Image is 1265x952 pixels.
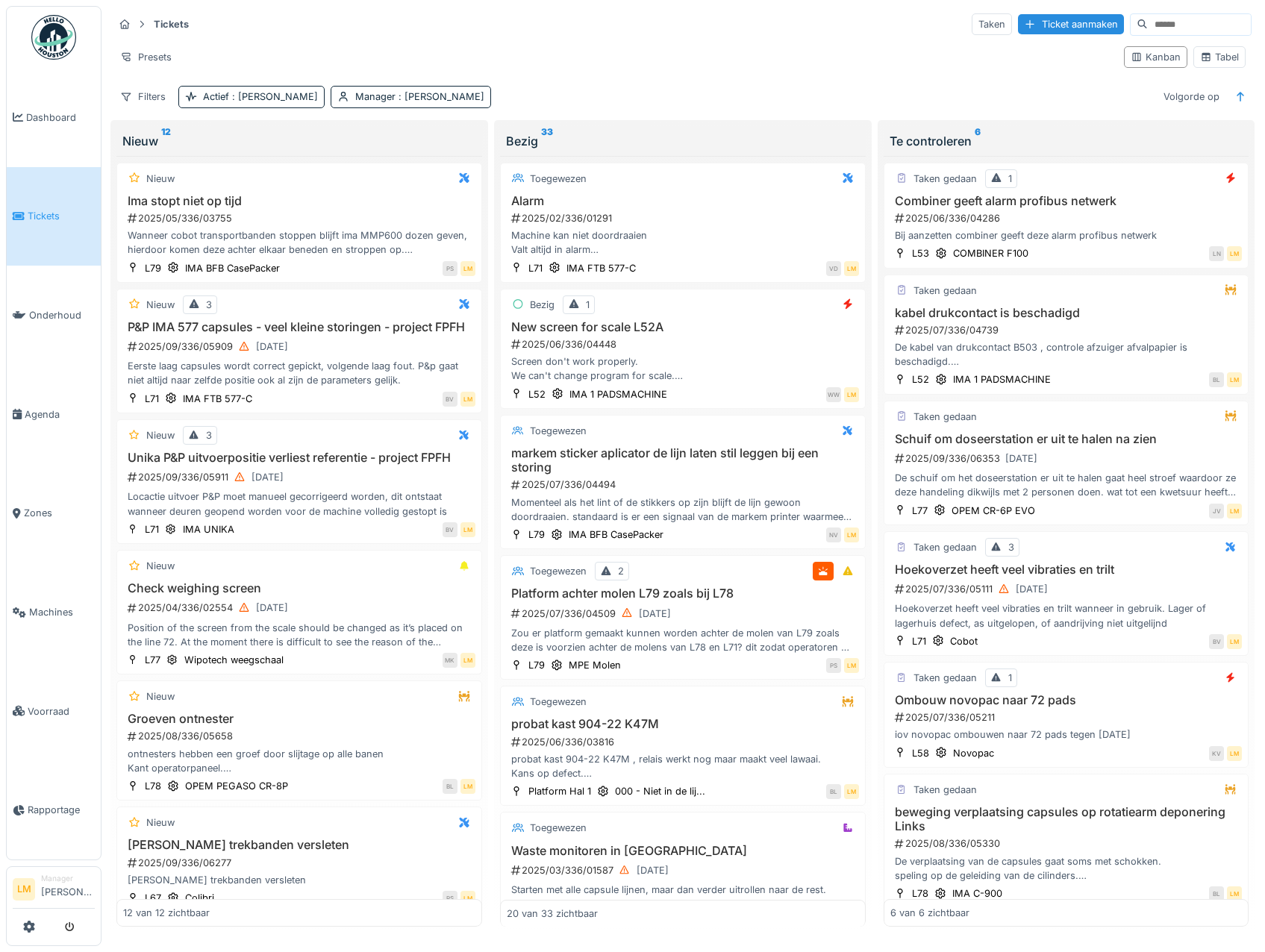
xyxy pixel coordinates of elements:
[443,779,457,794] div: BL
[890,601,1243,630] div: Hoekoverzet heeft veel vibraties en trilt wanneer in gebruik. Lager of lagerhuis defect, as uitge...
[1209,246,1224,261] div: LN
[912,634,926,648] div: L71
[460,891,475,906] div: LM
[123,581,475,595] h3: Check weighing screen
[13,873,95,909] a: LM Manager[PERSON_NAME]
[113,46,178,68] div: Presets
[507,228,859,257] div: Machine kan niet doordraaien Valt altijd in alarm En er is geen probleem Wit licht knippert dan e...
[507,844,859,858] h3: Waste monitoren in [GEOGRAPHIC_DATA]
[460,261,475,276] div: LM
[890,132,1243,150] div: Te controleren
[507,906,598,920] div: 20 van 33 zichtbaar
[123,747,475,775] div: ontnesters hebben een groef door slijtage op alle banen Kant operatorpaneel. Hierdoor werkt het o...
[615,784,705,798] div: 000 - Niet in de lij...
[31,15,76,60] img: Badge_color-CXgf-gQk.svg
[1008,540,1014,554] div: 3
[913,783,977,797] div: Taken gedaan
[126,729,475,743] div: 2025/08/336/05658
[229,91,318,102] span: : [PERSON_NAME]
[507,354,859,383] div: Screen don't work properly. We can't change program for scale. The touch don't work
[28,209,95,223] span: Tickets
[126,468,475,486] div: 2025/09/336/05911
[29,605,95,619] span: Machines
[890,693,1243,707] h3: Ombouw novopac naar 72 pads
[507,320,859,334] h3: New screen for scale L52A
[953,246,1028,260] div: COMBINER F100
[586,298,590,312] div: 1
[146,172,175,186] div: Nieuw
[844,261,859,276] div: LM
[146,815,175,830] div: Nieuw
[890,194,1243,208] h3: Combiner geeft alarm profibus netwerk
[510,477,859,492] div: 2025/07/336/04494
[913,410,977,424] div: Taken gedaan
[123,489,475,518] div: Locactie uitvoer P&P moet manueel gecorrigeerd worden, dit ontstaat wanneer deuren geopend worden...
[1227,886,1242,901] div: LM
[460,653,475,668] div: LM
[890,854,1243,883] div: De verplaatsing van de capsules gaat soms met schokken. speling op de geleiding van de cilinders....
[890,471,1243,499] div: De schuif om het doseerstation er uit te halen gaat heel stroef waardoor ze deze handeling dikwij...
[396,91,484,102] span: : [PERSON_NAME]
[1008,671,1012,685] div: 1
[123,873,475,887] div: [PERSON_NAME] trekbanden versleten
[145,891,161,905] div: L67
[1209,634,1224,649] div: BV
[890,432,1243,446] h3: Schuif om doseerstation er uit te halen na zien
[1157,86,1226,107] div: Volgorde op
[183,392,252,406] div: IMA FTB 577-C
[528,387,546,401] div: L52
[443,891,457,906] div: PS
[206,298,212,312] div: 3
[844,527,859,542] div: LM
[913,671,977,685] div: Taken gedaan
[7,365,101,464] a: Agenda
[355,90,484,104] div: Manager
[507,717,859,731] h3: probat kast 904-22 K47M
[912,372,929,386] div: L52
[530,298,555,312] div: Bezig
[146,559,175,573] div: Nieuw
[443,392,457,407] div: BV
[569,658,621,672] div: MPE Molen
[507,752,859,780] div: probat kast 904-22 K47M , relais werkt nog maar maakt veel lawaai. Kans op defect. te vervangen
[639,607,671,621] div: [DATE]
[826,658,841,673] div: PS
[460,522,475,537] div: LM
[126,211,475,225] div: 2025/05/336/03755
[24,506,95,520] span: Zones
[893,580,1243,598] div: 2025/07/336/05111
[146,428,175,442] div: Nieuw
[28,704,95,718] span: Voorraad
[844,784,859,799] div: LM
[460,779,475,794] div: LM
[952,886,1002,901] div: IMA C-900
[123,621,475,649] div: Position of the screen from the scale should be changed as it’s placed on the line 72. At the mom...
[507,194,859,208] h3: Alarm
[41,873,95,905] li: [PERSON_NAME]
[185,891,214,905] div: Colibri
[7,266,101,365] a: Onderhoud
[7,167,101,266] a: Tickets
[510,861,859,880] div: 2025/03/336/01587
[145,392,159,406] div: L71
[507,626,859,654] div: Zou er platform gemaakt kunnen worden achter de molen van L79 zoals deze is voorzien achter de mo...
[7,761,101,860] a: Rapportage
[893,211,1243,225] div: 2025/06/336/04286
[912,746,929,760] div: L58
[26,110,95,125] span: Dashboard
[569,387,667,401] div: IMA 1 PADSMACHINE
[145,522,159,536] div: L71
[1209,372,1224,387] div: BL
[972,13,1012,35] div: Taken
[1008,172,1012,186] div: 1
[145,779,161,793] div: L78
[826,387,841,402] div: WW
[1016,582,1048,596] div: [DATE]
[41,873,95,884] div: Manager
[1200,50,1239,64] div: Tabel
[826,784,841,799] div: BL
[1227,746,1242,761] div: LM
[146,689,175,704] div: Nieuw
[145,261,161,275] div: L79
[530,424,587,438] div: Toegewezen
